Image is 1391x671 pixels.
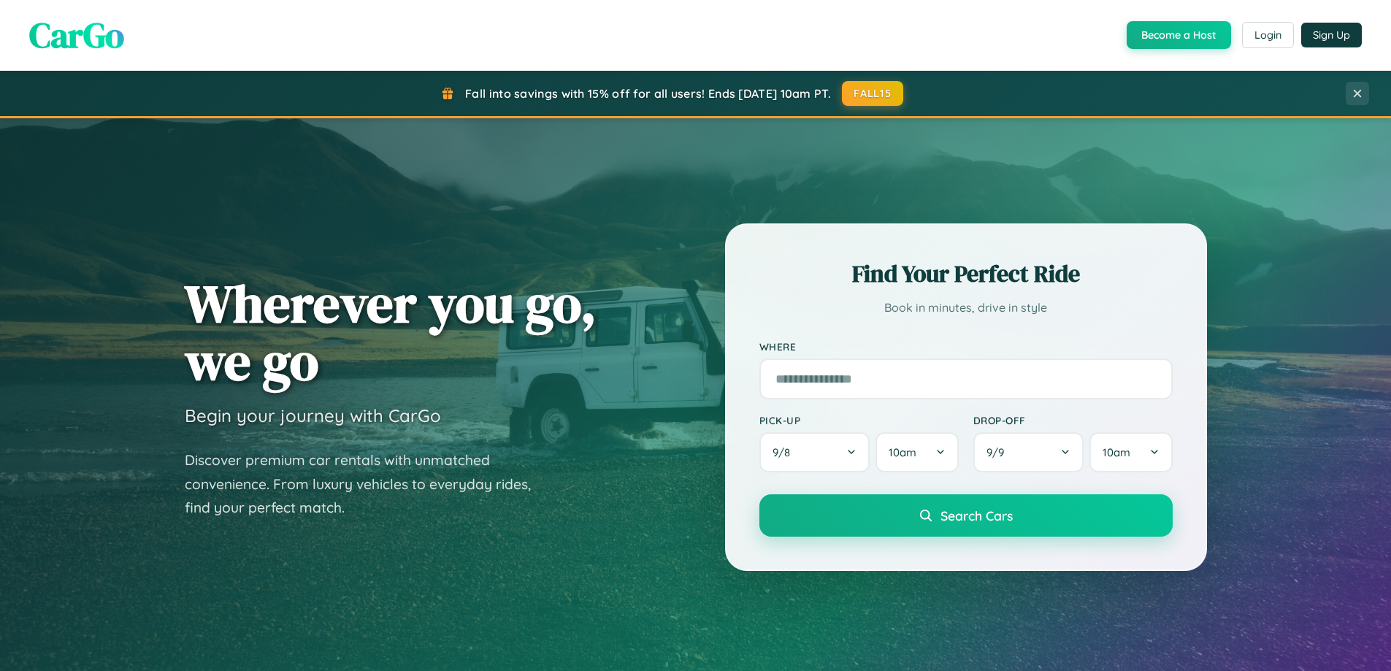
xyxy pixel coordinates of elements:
[1301,23,1362,47] button: Sign Up
[759,297,1173,318] p: Book in minutes, drive in style
[465,86,831,101] span: Fall into savings with 15% off for all users! Ends [DATE] 10am PT.
[185,448,550,520] p: Discover premium car rentals with unmatched convenience. From luxury vehicles to everyday rides, ...
[875,432,958,472] button: 10am
[940,507,1013,524] span: Search Cars
[759,414,959,426] label: Pick-up
[986,445,1011,459] span: 9 / 9
[973,414,1173,426] label: Drop-off
[185,404,441,426] h3: Begin your journey with CarGo
[759,432,870,472] button: 9/8
[1103,445,1130,459] span: 10am
[842,81,903,106] button: FALL15
[759,494,1173,537] button: Search Cars
[185,275,597,390] h1: Wherever you go, we go
[1089,432,1172,472] button: 10am
[889,445,916,459] span: 10am
[759,340,1173,353] label: Where
[1127,21,1231,49] button: Become a Host
[773,445,797,459] span: 9 / 8
[1242,22,1294,48] button: Login
[973,432,1084,472] button: 9/9
[759,258,1173,290] h2: Find Your Perfect Ride
[29,11,124,59] span: CarGo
